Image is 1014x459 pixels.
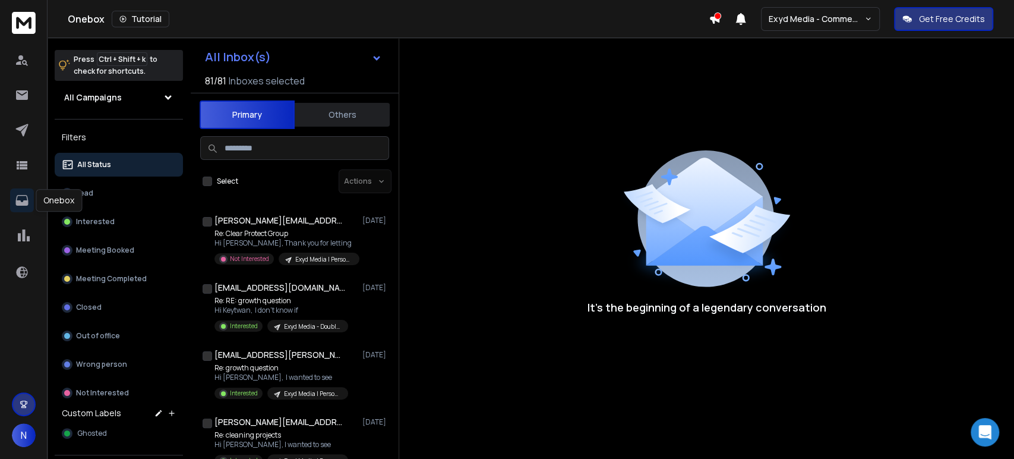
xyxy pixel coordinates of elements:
[229,74,305,88] h3: Inboxes selected
[971,418,999,447] div: Open Intercom Messenger
[62,407,121,419] h3: Custom Labels
[587,299,826,316] p: It’s the beginning of a legendary conversation
[77,429,107,438] span: Ghosted
[214,282,345,294] h1: [EMAIL_ADDRESS][DOMAIN_NAME]
[284,389,341,398] p: Exyd Media | Personalized F+M+L
[68,11,709,27] div: Onebox
[55,86,183,109] button: All Campaigns
[12,423,36,447] button: N
[362,283,389,293] p: [DATE]
[214,373,348,382] p: Hi [PERSON_NAME], I wanted to see
[76,303,102,312] p: Closed
[55,238,183,262] button: Meeting Booked
[55,153,183,177] button: All Status
[76,388,129,398] p: Not Interested
[295,255,352,264] p: Exyd Media | Personalized F+M+L
[230,322,258,331] p: Interested
[55,324,183,348] button: Out of office
[214,430,348,440] p: Re: cleaning projects
[217,177,238,186] label: Select
[74,54,157,77] p: Press to check for shortcuts.
[36,189,82,212] div: Onebox
[362,216,389,225] p: [DATE]
[76,360,127,369] p: Wrong person
[55,267,183,291] button: Meeting Completed
[77,160,111,169] p: All Status
[55,381,183,405] button: Not Interested
[200,100,295,129] button: Primary
[214,306,348,315] p: Hi Keytwan, I don't know if
[97,52,147,66] span: Ctrl + Shift + k
[55,353,183,376] button: Wrong person
[362,350,389,360] p: [DATE]
[76,331,120,341] p: Out of office
[230,254,269,263] p: Not Interested
[205,51,271,63] h1: All Inbox(s)
[769,13,864,25] p: Exyd Media - Commercial Cleaning
[76,274,147,284] p: Meeting Completed
[214,229,357,238] p: Re: Clear Protect Group
[214,363,348,373] p: Re: growth question
[64,92,122,103] h1: All Campaigns
[76,217,115,227] p: Interested
[214,215,345,227] h1: [PERSON_NAME][EMAIL_ADDRESS][DOMAIN_NAME]
[76,246,134,255] p: Meeting Booked
[919,13,985,25] p: Get Free Credits
[112,11,169,27] button: Tutorial
[295,102,390,128] button: Others
[55,210,183,234] button: Interested
[214,416,345,428] h1: [PERSON_NAME][EMAIL_ADDRESS][DOMAIN_NAME]
[76,188,93,198] p: Lead
[214,440,348,449] p: Hi [PERSON_NAME], I wanted to see
[55,181,183,205] button: Lead
[55,295,183,319] button: Closed
[214,238,357,248] p: Hi [PERSON_NAME], Thank you for letting
[55,422,183,445] button: Ghosted
[214,296,348,306] p: Re: RE: growth question
[230,389,258,398] p: Interested
[214,349,345,361] h1: [EMAIL_ADDRESS][PERSON_NAME][DOMAIN_NAME]
[55,129,183,146] h3: Filters
[362,417,389,427] p: [DATE]
[284,322,341,331] p: Exyd Media - Double down on what works
[205,74,226,88] span: 81 / 81
[195,45,391,69] button: All Inbox(s)
[894,7,993,31] button: Get Free Credits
